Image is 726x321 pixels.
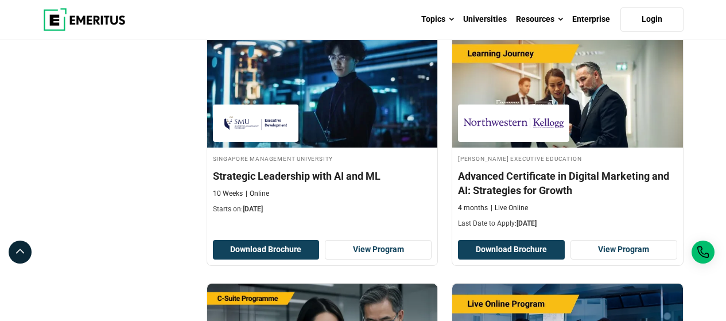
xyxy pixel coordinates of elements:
[325,240,432,260] a: View Program
[620,7,684,32] a: Login
[207,33,438,148] img: Strategic Leadership with AI and ML | Online AI and Machine Learning Course
[491,203,528,213] p: Live Online
[458,203,488,213] p: 4 months
[570,240,677,260] a: View Program
[458,240,565,260] button: Download Brochure
[458,169,677,198] h4: Advanced Certificate in Digital Marketing and AI: Strategies for Growth
[464,110,564,136] img: Kellogg Executive Education
[213,153,432,163] h4: Singapore Management University
[213,169,432,183] h4: Strategic Leadership with AI and ML
[517,219,537,227] span: [DATE]
[246,189,269,199] p: Online
[458,153,677,163] h4: [PERSON_NAME] Executive Education
[458,219,677,229] p: Last Date to Apply:
[219,110,293,136] img: Singapore Management University
[207,33,438,220] a: AI and Machine Learning Course by Singapore Management University - November 24, 2025 Singapore M...
[452,33,683,234] a: Marketing Course by Kellogg Executive Education - September 11, 2025 Kellogg Executive Education ...
[452,33,683,148] img: Advanced Certificate in Digital Marketing and AI: Strategies for Growth | Online Marketing Course
[213,189,243,199] p: 10 Weeks
[213,240,320,260] button: Download Brochure
[243,205,263,213] span: [DATE]
[213,204,432,214] p: Starts on:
